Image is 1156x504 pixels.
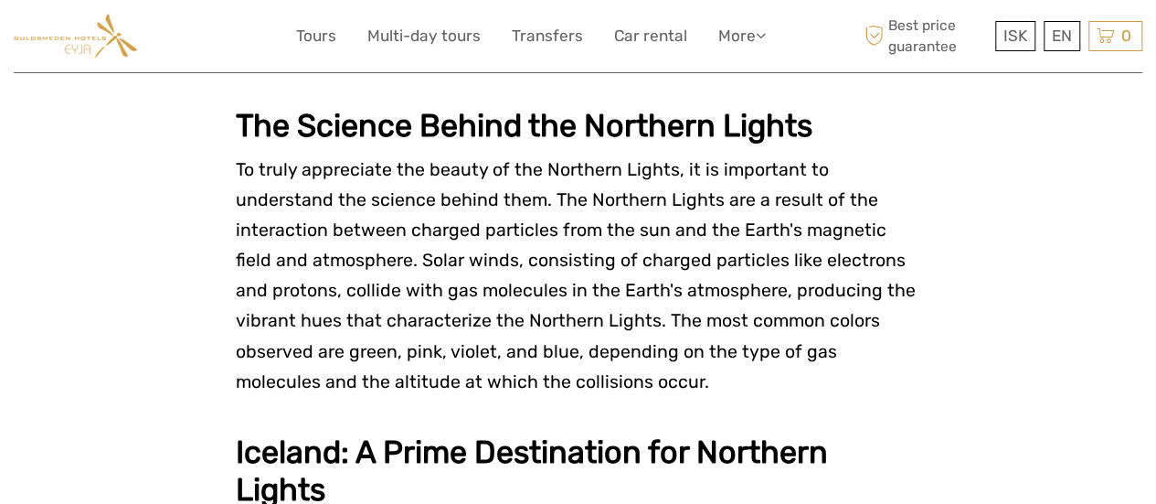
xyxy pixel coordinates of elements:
[718,23,766,49] a: More
[512,23,583,49] a: Transfers
[367,23,481,49] a: Multi-day tours
[236,158,916,391] span: To truly appreciate the beauty of the Northern Lights, it is important to understand the science ...
[236,106,812,144] strong: The Science Behind the Northern Lights
[14,14,137,59] img: Guldsmeden Eyja
[26,32,207,47] p: We're away right now. Please check back later!
[860,16,991,56] span: Best price guarantee
[210,28,232,50] button: Open LiveChat chat widget
[1003,27,1027,45] span: ISK
[296,23,336,49] a: Tours
[1119,27,1134,45] span: 0
[614,23,687,49] a: Car rental
[1044,21,1080,51] div: EN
